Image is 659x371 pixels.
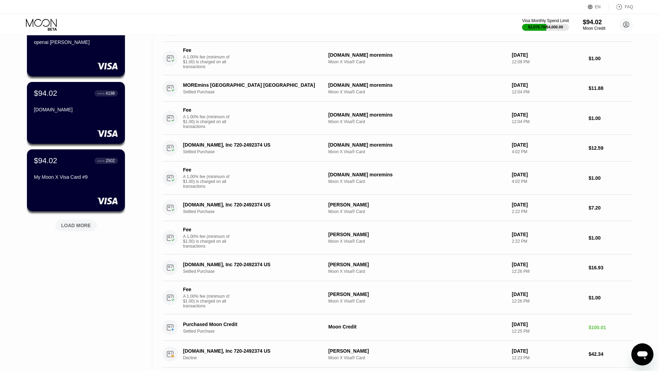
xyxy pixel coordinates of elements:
div: 12:04 PM [512,119,583,124]
div: [PERSON_NAME] [328,348,506,354]
div: FAQ [609,3,633,10]
div: $100.01 [588,325,633,330]
div: 4198 [106,91,115,96]
div: $94.02● ● ● ●2502My Moon X Visa Card #9 [27,149,125,211]
div: [DOMAIN_NAME], Inc 720-2492374 USSettled Purchase[PERSON_NAME]Moon X Visa® Card[DATE]2:22 PM$7.20 [163,195,633,221]
div: Moon Credit [328,324,506,330]
div: [PERSON_NAME] [328,262,506,267]
div: Moon X Visa® Card [328,179,506,184]
div: [PERSON_NAME] [328,232,506,237]
div: FAQ [625,4,633,9]
div: [DATE] [512,202,583,207]
div: 4:02 PM [512,149,583,154]
div: $16.93 [588,265,633,270]
div: Purchased Moon Credit [183,322,317,327]
div: [DOMAIN_NAME] moremins [328,112,506,118]
div: 2:22 PM [512,239,583,244]
div: [DATE] [512,142,583,148]
div: [DOMAIN_NAME] moremins [328,82,506,88]
div: A 1.00% fee (minimum of $1.00) is charged on all transactions [183,294,235,308]
div: [DATE] [512,322,583,327]
div: FeeA 1.00% fee (minimum of $1.00) is charged on all transactions[DOMAIN_NAME] moreminsMoon X Visa... [163,102,633,135]
div: [DATE] [512,112,583,118]
div: [PERSON_NAME] [328,202,506,207]
div: Moon X Visa® Card [328,149,506,154]
div: Settled Purchase [183,90,327,94]
div: Settled Purchase [183,329,327,334]
div: $2,078.70 / $4,000.00 [528,25,563,29]
div: $1.00 [588,295,633,300]
div: Fee [183,167,231,173]
div: Moon X Visa® Card [328,59,506,64]
div: $94.02 [34,89,57,98]
div: FeeA 1.00% fee (minimum of $1.00) is charged on all transactions[PERSON_NAME]Moon X Visa® Card[DA... [163,281,633,314]
div: 2:22 PM [512,209,583,214]
div: 12:23 PM [512,355,583,360]
div: 12:04 PM [512,90,583,94]
div: Fee [183,47,231,53]
div: LOAD MORE [61,222,91,229]
div: MOREmins [GEOGRAPHIC_DATA] [GEOGRAPHIC_DATA] [183,82,317,88]
div: Visa Monthly Spend Limit$2,078.70/$4,000.00 [522,18,569,31]
div: [DATE] [512,348,583,354]
div: A 1.00% fee (minimum of $1.00) is charged on all transactions [183,174,235,189]
div: Moon X Visa® Card [328,209,506,214]
div: FeeA 1.00% fee (minimum of $1.00) is charged on all transactions[DOMAIN_NAME] moreminsMoon X Visa... [163,42,633,75]
div: A 1.00% fee (minimum of $1.00) is charged on all transactions [183,234,235,249]
div: Purchased Moon CreditSettled PurchaseMoon Credit[DATE]12:25 PM$100.01 [163,314,633,341]
div: [DOMAIN_NAME], Inc 720-2492374 US [183,142,317,148]
div: [DOMAIN_NAME], Inc 720-2492374 USDecline[PERSON_NAME]Moon X Visa® Card[DATE]12:23 PM$42.34 [163,341,633,368]
div: $94.02 [583,19,605,26]
div: Settled Purchase [183,149,327,154]
div: Moon X Visa® Card [328,299,506,304]
div: EN [595,4,601,9]
div: [DATE] [512,172,583,177]
div: 12:26 PM [512,269,583,274]
div: [DATE] [512,291,583,297]
div: openai [PERSON_NAME] [34,39,118,45]
div: [DOMAIN_NAME] [34,107,118,112]
div: Moon X Visa® Card [328,269,506,274]
div: Moon X Visa® Card [328,239,506,244]
div: Fee [183,227,231,232]
div: ● ● ● ● [98,160,104,162]
div: FeeA 1.00% fee (minimum of $1.00) is charged on all transactions[PERSON_NAME]Moon X Visa® Card[DA... [163,221,633,254]
div: $1.00 [588,175,633,181]
div: Visa Monthly Spend Limit [522,18,569,23]
div: 12:26 PM [512,299,583,304]
div: $42.34 [588,351,633,357]
div: [DOMAIN_NAME], Inc 720-2492374 USSettled Purchase[PERSON_NAME]Moon X Visa® Card[DATE]12:26 PM$16.93 [163,254,633,281]
div: A 1.00% fee (minimum of $1.00) is charged on all transactions [183,114,235,129]
div: 12:25 PM [512,329,583,334]
div: [DATE] [512,52,583,58]
div: $1.00 [588,235,633,241]
div: FeeA 1.00% fee (minimum of $1.00) is charged on all transactions[DOMAIN_NAME] moreminsMoon X Visa... [163,161,633,195]
div: 12:09 PM [512,59,583,64]
div: $94.02● ● ● ●3517openai [PERSON_NAME] [27,15,125,76]
div: $94.02● ● ● ●4198[DOMAIN_NAME] [27,82,125,144]
div: Moon X Visa® Card [328,119,506,124]
div: [DOMAIN_NAME], Inc 720-2492374 US [183,202,317,207]
div: Settled Purchase [183,269,327,274]
div: Fee [183,287,231,292]
div: Fee [183,107,231,113]
div: [DOMAIN_NAME], Inc 720-2492374 US [183,262,317,267]
div: [DOMAIN_NAME] moremins [328,172,506,177]
div: $94.02 [34,156,57,165]
div: 2502 [106,158,115,163]
div: [DOMAIN_NAME], Inc 720-2492374 USSettled Purchase[DOMAIN_NAME] moreminsMoon X Visa® Card[DATE]4:0... [163,135,633,161]
div: A 1.00% fee (minimum of $1.00) is charged on all transactions [183,55,235,69]
div: [DATE] [512,82,583,88]
iframe: Button to launch messaging window [631,343,653,365]
div: $1.00 [588,115,633,121]
div: Settled Purchase [183,209,327,214]
div: [DOMAIN_NAME] moremins [328,142,506,148]
div: Moon Credit [583,26,605,31]
div: $7.20 [588,205,633,211]
div: [DOMAIN_NAME], Inc 720-2492374 US [183,348,317,354]
div: $94.02Moon Credit [583,19,605,31]
div: [DOMAIN_NAME] moremins [328,52,506,58]
div: [DATE] [512,262,583,267]
div: $12.59 [588,145,633,151]
div: MOREmins [GEOGRAPHIC_DATA] [GEOGRAPHIC_DATA]Settled Purchase[DOMAIN_NAME] moreminsMoon X Visa® Ca... [163,75,633,102]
